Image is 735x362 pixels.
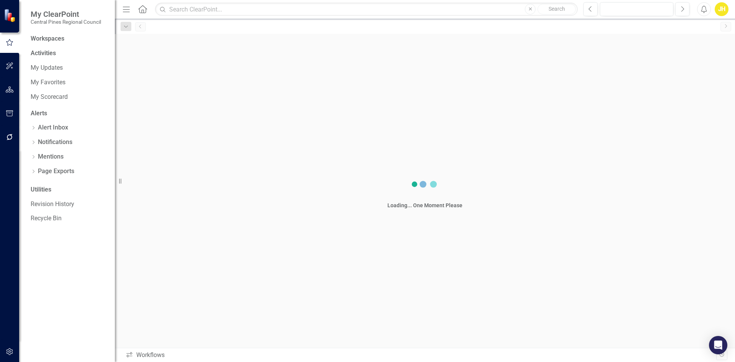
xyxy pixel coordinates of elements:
[38,152,64,161] a: Mentions
[709,336,727,354] div: Open Intercom Messenger
[549,6,565,12] span: Search
[31,49,107,58] div: Activities
[31,64,107,72] a: My Updates
[31,109,107,118] div: Alerts
[155,3,578,16] input: Search ClearPoint...
[38,167,74,176] a: Page Exports
[31,34,64,43] div: Workspaces
[31,19,101,25] small: Central Pines Regional Council
[31,185,107,194] div: Utilities
[31,200,107,209] a: Revision History
[31,93,107,102] a: My Scorecard
[715,2,728,16] button: JH
[537,4,576,15] button: Search
[387,201,462,209] div: Loading... One Moment Please
[31,214,107,223] a: Recycle Bin
[38,123,68,132] a: Alert Inbox
[31,10,101,19] span: My ClearPoint
[126,351,716,360] div: Workflows
[3,8,18,23] img: ClearPoint Strategy
[38,138,72,147] a: Notifications
[31,78,107,87] a: My Favorites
